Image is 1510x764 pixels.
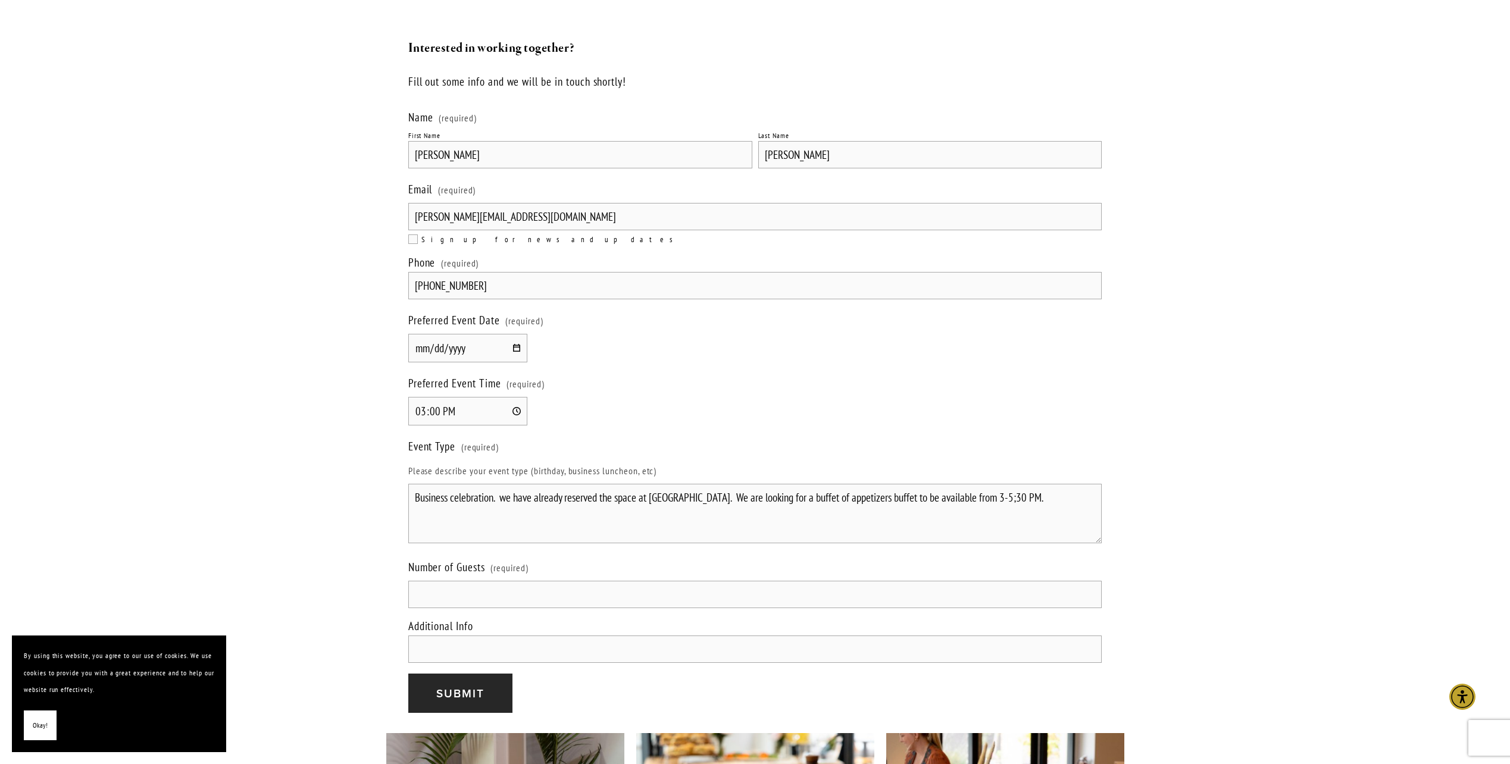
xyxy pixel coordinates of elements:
[490,557,529,578] span: (required)
[408,674,512,713] button: SubmitSubmit
[441,258,479,268] span: (required)
[438,179,476,201] span: (required)
[408,619,473,633] span: Additional Info
[408,376,501,390] span: Preferred Event Time
[24,647,214,699] p: By using this website, you agree to our use of cookies. We use cookies to provide you with a grea...
[33,717,48,734] span: Okay!
[408,460,1102,481] p: Please describe your event type (birthday, business luncheon, etc)
[408,560,485,574] span: Number of Guests
[1449,684,1475,710] div: Accessibility Menu
[461,436,499,458] span: (required)
[408,110,433,124] span: Name
[24,710,57,741] button: Okay!
[408,439,456,453] span: Event Type
[408,182,433,196] span: Email
[408,40,575,57] strong: Interested in working together?
[408,73,1102,90] p: Fill out some info and we will be in touch shortly!
[439,113,477,123] span: (required)
[436,685,484,702] span: Submit
[758,131,790,140] div: Last Name
[408,484,1102,543] textarea: Business celebration. we have already reserved the space at [GEOGRAPHIC_DATA]. We are looking for...
[12,635,226,752] section: Cookie banner
[421,234,680,245] span: Sign up for news and updates
[505,310,543,331] span: (required)
[408,234,418,244] input: Sign up for news and updates
[408,313,500,327] span: Preferred Event Date
[507,373,545,394] span: (required)
[408,255,436,270] span: Phone
[408,131,441,140] div: First Name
